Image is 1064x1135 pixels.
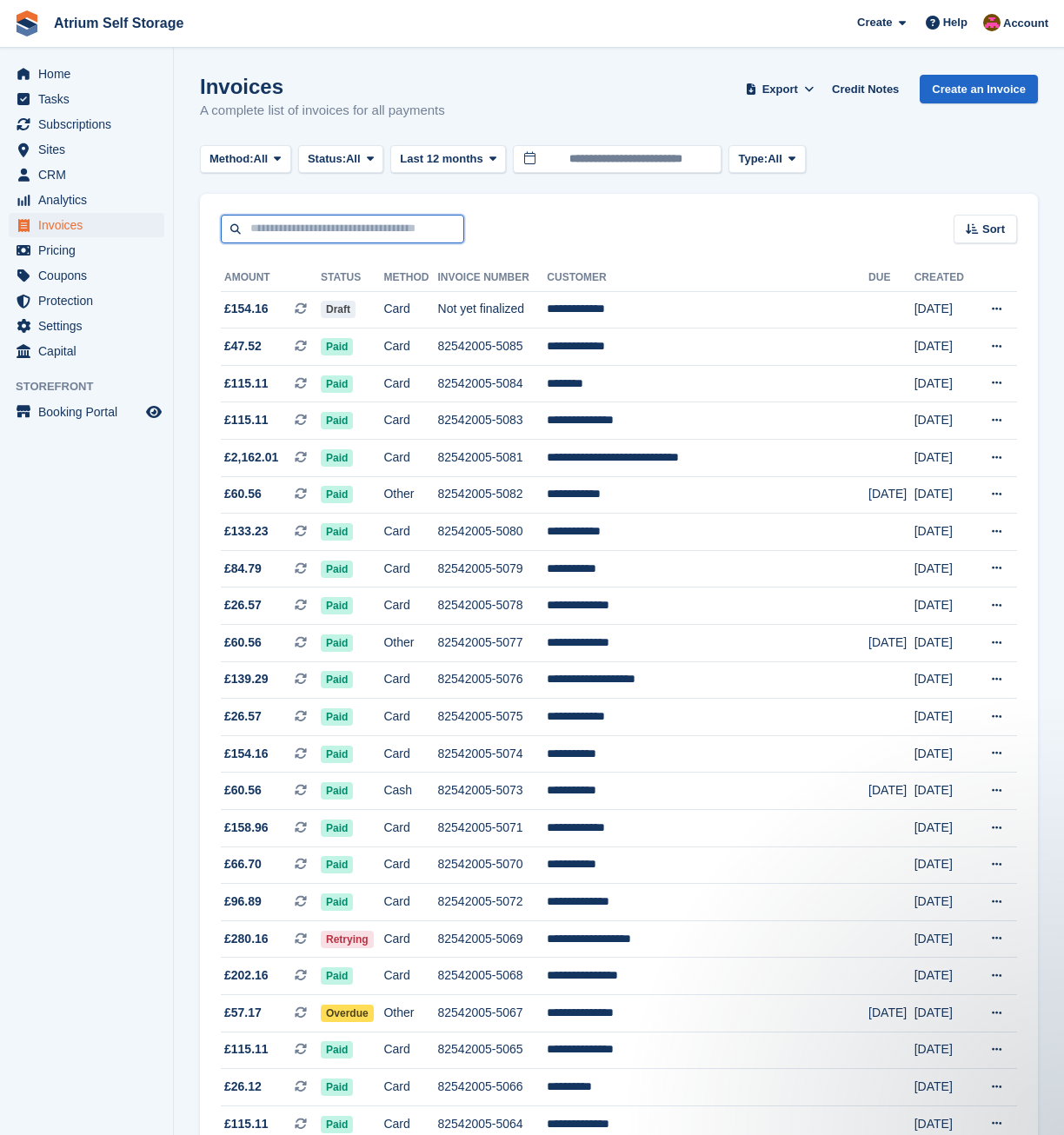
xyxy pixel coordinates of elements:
span: Paid [321,708,353,726]
a: menu [9,238,164,262]
span: Paid [321,856,353,873]
td: Card [383,735,437,773]
button: Last 12 months [390,145,506,174]
td: Not yet finalized [438,291,548,329]
td: [DATE] [914,550,974,587]
span: Protection [38,289,143,313]
td: 82542005-5067 [438,994,548,1032]
span: £154.16 [224,300,269,318]
td: [DATE] [914,846,974,884]
td: [DATE] [914,920,974,958]
span: Overdue [321,1005,374,1022]
a: Atrium Self Storage [47,9,190,37]
span: All [768,150,782,168]
td: Card [383,699,437,736]
span: Paid [321,1116,353,1133]
span: Account [1003,15,1048,32]
td: Card [383,846,437,884]
span: £154.16 [224,745,269,763]
span: All [346,150,361,168]
span: Paid [321,671,353,688]
td: [DATE] [868,773,914,810]
span: £158.96 [224,819,269,837]
td: [DATE] [914,810,974,847]
td: Card [383,291,437,329]
h1: Invoices [200,75,445,98]
a: menu [9,289,164,313]
span: £60.56 [224,485,262,503]
td: [DATE] [914,365,974,402]
td: Card [383,402,437,440]
span: Paid [321,782,353,800]
span: Help [943,14,968,31]
span: Coupons [38,263,143,288]
a: menu [9,87,164,111]
td: [DATE] [914,699,974,736]
td: Card [383,958,437,995]
td: 82542005-5082 [438,476,548,514]
span: £115.11 [224,375,269,393]
td: Other [383,994,437,1032]
th: Created [914,264,974,292]
a: menu [9,263,164,288]
td: 82542005-5074 [438,735,548,773]
th: Method [383,264,437,292]
td: Card [383,884,437,921]
a: Create an Invoice [920,75,1038,103]
td: Card [383,329,437,366]
td: Card [383,1032,437,1069]
td: 82542005-5069 [438,920,548,958]
a: menu [9,400,164,424]
span: Paid [321,449,353,467]
a: menu [9,213,164,237]
td: 82542005-5068 [438,958,548,995]
td: 82542005-5080 [438,514,548,551]
td: [DATE] [914,735,974,773]
td: 82542005-5085 [438,329,548,366]
td: Card [383,440,437,477]
button: Export [741,75,818,103]
button: Method: All [200,145,291,174]
span: Capital [38,339,143,363]
span: £84.79 [224,560,262,578]
span: Paid [321,338,353,355]
td: [DATE] [868,625,914,662]
a: menu [9,314,164,338]
button: Status: All [298,145,383,174]
span: Booking Portal [38,400,143,424]
span: £139.29 [224,670,269,688]
span: Paid [321,893,353,911]
td: [DATE] [914,958,974,995]
td: [DATE] [914,476,974,514]
a: menu [9,137,164,162]
td: Card [383,661,437,699]
td: [DATE] [914,1069,974,1106]
td: 82542005-5084 [438,365,548,402]
span: £26.57 [224,707,262,726]
span: CRM [38,163,143,187]
span: Paid [321,1079,353,1096]
td: 82542005-5065 [438,1032,548,1069]
span: £115.11 [224,1115,269,1133]
span: Type: [738,150,768,168]
td: [DATE] [914,884,974,921]
td: [DATE] [914,402,974,440]
span: £2,162.01 [224,448,278,467]
td: 82542005-5066 [438,1069,548,1106]
a: Credit Notes [825,75,906,103]
td: Cash [383,773,437,810]
td: [DATE] [914,661,974,699]
th: Customer [547,264,868,292]
span: Paid [321,1041,353,1059]
td: [DATE] [914,440,974,477]
span: Paid [321,967,353,985]
span: £66.70 [224,855,262,873]
span: Method: [209,150,254,168]
span: Draft [321,301,356,318]
td: 82542005-5081 [438,440,548,477]
a: menu [9,112,164,136]
span: £133.23 [224,522,269,541]
span: Paid [321,746,353,763]
span: All [254,150,269,168]
td: [DATE] [914,1032,974,1069]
